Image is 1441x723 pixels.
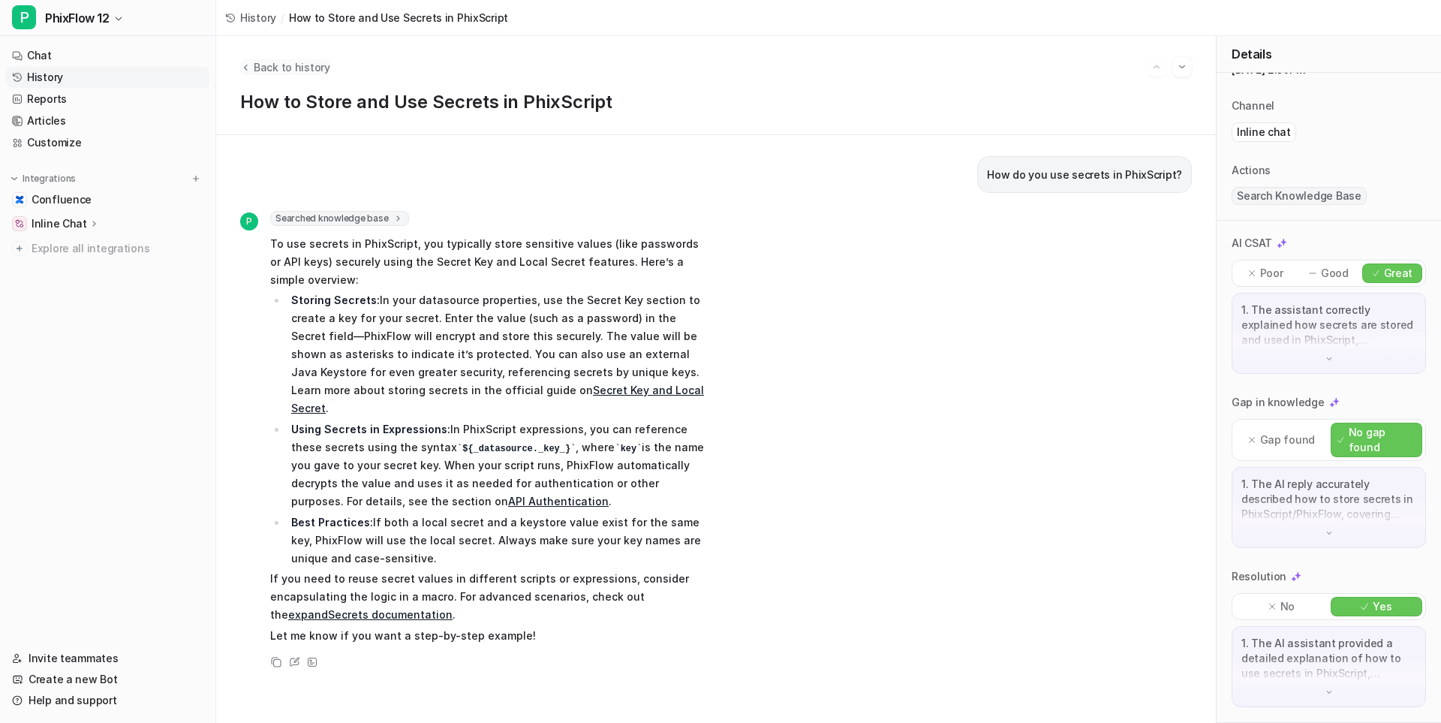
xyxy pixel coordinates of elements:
p: In PhixScript expressions, you can reference these secrets using the syntax , where is the name y... [291,420,709,511]
a: Customize [6,132,209,153]
a: Help and support [6,690,209,711]
span: P [12,5,36,29]
span: P [240,212,258,230]
p: To use secrets in PhixScript, you typically store sensitive values (like passwords or API keys) s... [270,235,709,289]
a: History [225,10,276,26]
span: Searched knowledge base [270,211,409,226]
h1: How to Store and Use Secrets in PhixScript [240,92,1192,113]
button: Go to previous session [1147,57,1166,77]
a: ConfluenceConfluence [6,189,209,210]
p: Resolution [1232,569,1286,584]
span: Back to history [254,59,330,75]
img: down-arrow [1324,354,1334,364]
span: How to Store and Use Secrets in PhixScript [289,10,508,26]
a: Chat [6,45,209,66]
a: Explore all integrations [6,238,209,259]
span: PhixFlow 12 [45,8,110,29]
button: Go to next session [1172,57,1192,77]
p: If you need to reuse secret values in different scripts or expressions, consider encapsulating th... [270,570,709,624]
p: Channel [1232,98,1274,113]
code: ${_datasource._key_} [457,444,576,454]
img: Next session [1177,60,1187,74]
img: Previous session [1151,60,1162,74]
code: key [615,444,642,454]
strong: Storing Secrets: [291,294,380,306]
p: Yes [1373,599,1391,614]
span: / [281,10,284,26]
span: Search Knowledge Base [1232,187,1367,205]
span: Confluence [32,192,92,207]
span: History [240,10,276,26]
p: Good [1321,266,1349,281]
p: No [1280,599,1295,614]
p: Actions [1232,163,1271,178]
a: History [6,67,209,88]
p: Integrations [23,173,76,185]
button: Integrations [6,171,80,186]
img: expand menu [9,173,20,184]
p: 1. The AI reply accurately described how to store secrets in PhixScript/PhixFlow, covering both l... [1241,477,1416,522]
span: Explore all integrations [32,236,203,261]
p: In your datasource properties, use the Secret Key section to create a key for your secret. Enter ... [291,291,709,417]
img: explore all integrations [12,241,27,256]
img: Confluence [15,195,24,204]
a: API Authentication [508,495,609,508]
p: Let me know if you want a step-by-step example! [270,627,709,645]
p: How do you use secrets in PhixScript? [987,166,1182,184]
a: Invite teammates [6,648,209,669]
p: Gap in knowledge [1232,395,1325,410]
img: menu_add.svg [191,173,201,184]
strong: Best Practices: [291,516,373,529]
div: Details [1217,36,1441,73]
p: No gap found [1349,425,1415,455]
p: 1. The AI assistant provided a detailed explanation of how to use secrets in PhixScript, includin... [1241,636,1416,681]
p: Poor [1260,266,1283,281]
p: Great [1384,266,1413,281]
a: Articles [6,110,209,131]
img: down-arrow [1324,687,1334,697]
a: Create a new Bot [6,669,209,690]
p: If both a local secret and a keystore value exist for the same key, PhixFlow will use the local s... [291,514,709,568]
strong: Using Secrets in Expressions: [291,423,450,435]
p: Inline Chat [32,216,87,231]
p: Gap found [1260,432,1315,447]
button: Back to history [240,59,330,75]
a: Reports [6,89,209,110]
p: Inline chat [1237,125,1291,140]
p: 1. The assistant correctly explained how secrets are stored and used in PhixScript, mentioning bo... [1241,303,1416,348]
a: expandSecrets documentation [288,608,453,621]
img: down-arrow [1324,528,1334,538]
p: AI CSAT [1232,236,1272,251]
img: Inline Chat [15,219,24,228]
